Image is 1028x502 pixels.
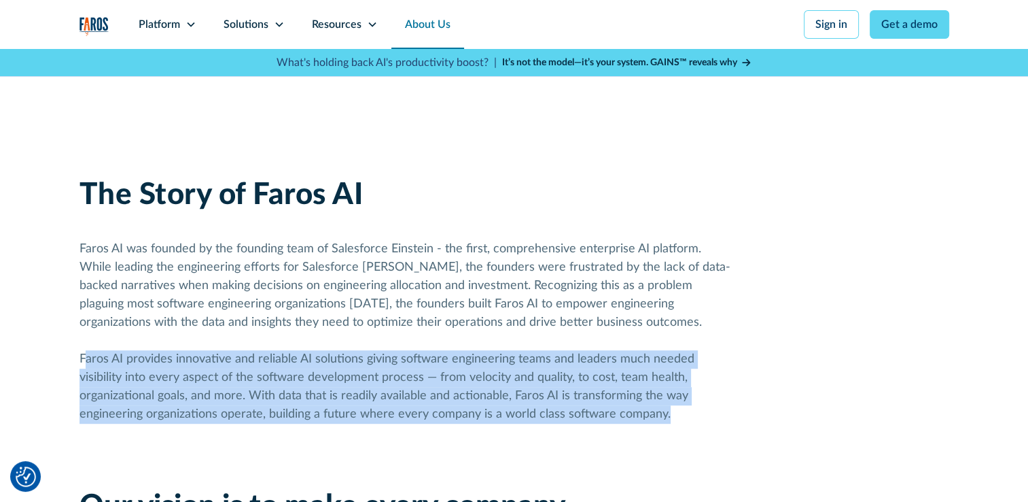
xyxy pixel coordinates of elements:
[79,178,364,214] h2: The Story of Faros AI
[312,16,361,33] div: Resources
[502,58,737,67] strong: It’s not the model—it’s your system. GAINS™ reveals why
[16,467,36,487] button: Cookie Settings
[870,10,949,39] a: Get a demo
[79,17,109,36] a: home
[139,16,180,33] div: Platform
[16,467,36,487] img: Revisit consent button
[79,240,732,424] div: Faros AI was founded by the founding team of Salesforce Einstein - the first, comprehensive enter...
[224,16,268,33] div: Solutions
[79,17,109,36] img: Logo of the analytics and reporting company Faros.
[502,56,752,70] a: It’s not the model—it’s your system. GAINS™ reveals why
[804,10,859,39] a: Sign in
[277,54,497,71] p: What's holding back AI's productivity boost? |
